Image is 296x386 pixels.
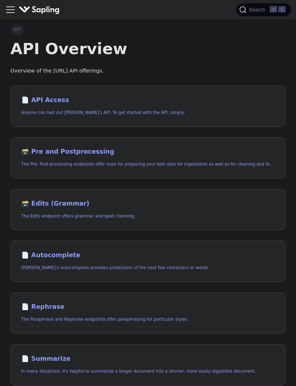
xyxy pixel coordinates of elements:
[19,5,60,15] img: Sapling.ai
[5,4,16,15] button: Toggle navigation bar
[21,251,275,259] h2: Autocomplete
[21,368,275,375] p: In many situations, it's helpful to summarize a longer document into a shorter, more easily diges...
[21,264,275,271] p: Sapling's autocomplete provides predictions of the next few characters or words
[21,355,275,363] h2: Summarize
[10,241,286,282] a: 📄️ Autocomplete[PERSON_NAME]'s autocomplete provides predictions of the next few characters or words
[21,213,275,220] p: The Edits endpoint offers grammar and spell checking.
[10,85,286,127] a: 📄️ API AccessAnyone can test out [PERSON_NAME]'s API. To get started with the API, simply:
[21,303,275,311] h2: Rephrase
[278,6,286,13] kbd: K
[247,7,270,13] span: Search
[21,96,275,104] h2: API Access
[10,25,286,35] nav: Breadcrumbs
[21,109,275,116] p: Anyone can test out Sapling's API. To get started with the API, simply:
[10,293,286,334] a: 📄️ RephraseThe Paraphrase and Rephrase endpoints offer paraphrasing for particular styles.
[21,161,275,168] p: The Pre- Post-processing endpoints offer tools for preparing your text data for ingestation as we...
[10,67,286,75] p: Overview of the [URL] API offerings.
[10,39,286,58] h1: API Overview
[10,137,286,179] a: 🗃️ Pre and PostprocessingThe Pre- Post-processing endpoints offer tools for preparing your text d...
[21,200,275,208] h2: Edits (Grammar)
[19,5,62,15] a: Sapling.ai
[21,148,275,156] h2: Pre and Postprocessing
[270,6,277,13] kbd: ⌘
[21,316,275,323] p: The Paraphrase and Rephrase endpoints offer paraphrasing for particular styles.
[10,344,286,386] a: 📄️ SummarizeIn many situations, it's helpful to summarize a longer document into a shorter, more ...
[236,3,291,16] button: Search (Command+K)
[10,25,24,35] span: API
[10,189,286,231] a: 🗃️ Edits (Grammar)The Edits endpoint offers grammar and spell checking.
